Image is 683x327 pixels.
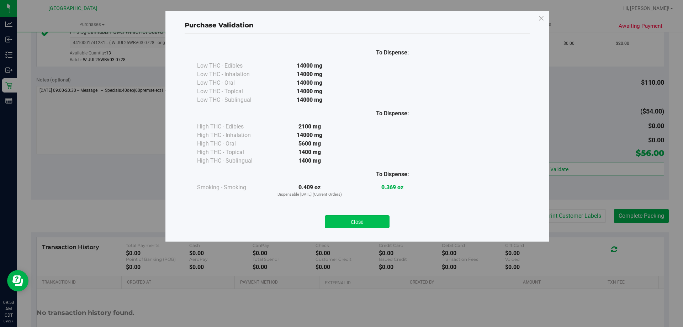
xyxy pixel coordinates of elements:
strong: 0.369 oz [381,184,403,191]
button: Close [325,215,390,228]
div: Low THC - Oral [197,79,268,87]
div: High THC - Sublingual [197,157,268,165]
div: 1400 mg [268,157,351,165]
div: Low THC - Topical [197,87,268,96]
div: Smoking - Smoking [197,183,268,192]
div: 14000 mg [268,70,351,79]
div: 1400 mg [268,148,351,157]
div: 14000 mg [268,131,351,139]
div: Low THC - Inhalation [197,70,268,79]
iframe: Resource center [7,270,28,291]
div: To Dispense: [351,170,434,179]
div: To Dispense: [351,48,434,57]
div: 14000 mg [268,96,351,104]
div: Low THC - Sublingual [197,96,268,104]
div: 14000 mg [268,62,351,70]
div: 2100 mg [268,122,351,131]
div: High THC - Oral [197,139,268,148]
p: Dispensable [DATE] (Current Orders) [268,192,351,198]
span: Purchase Validation [185,21,254,29]
div: 14000 mg [268,87,351,96]
div: 14000 mg [268,79,351,87]
div: High THC - Inhalation [197,131,268,139]
div: High THC - Edibles [197,122,268,131]
div: 0.409 oz [268,183,351,198]
div: High THC - Topical [197,148,268,157]
div: Low THC - Edibles [197,62,268,70]
div: 5600 mg [268,139,351,148]
div: To Dispense: [351,109,434,118]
